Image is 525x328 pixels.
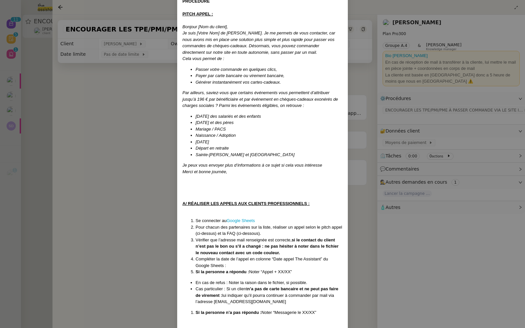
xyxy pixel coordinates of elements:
[196,286,338,298] strong: n’a pas de carte bancaire et ne peut pas faire de virement :
[196,133,236,138] em: Naissance / Adoption
[196,256,328,268] span: Compléter la date de l’appel en colonne “Date appel The Assistant” du Google Sheets :
[196,139,209,144] em: [DATE]
[196,225,342,236] span: Pour chacun des partenaires sur la liste, réaliser un appel selon le pitch appel (ci-dessus) et l...
[262,310,316,315] span: Noter “Messagerie le XX/XX”
[196,152,295,157] em: Sainte-[PERSON_NAME] et [GEOGRAPHIC_DATA]
[196,146,229,151] em: Départ en retraite
[196,286,247,291] span: Cas particulier : Si un client
[249,269,292,274] span: Noter “Appel + XX/XX”
[196,218,227,223] span: Se connecter au
[196,293,334,304] span: lui indiquer qu’il pourra continuer à commander par mail via l’adresse [EMAIL_ADDRESS][DOMAIN_NAME]
[196,67,277,72] em: Passer votre commande en quelques clics,
[182,90,338,108] em: Par ailleurs, saviez-vous que certains événements vous permettent d’attribuer jusqu’à 196 € par b...
[196,114,261,119] em: [DATE] des salariés et des enfants
[182,24,228,29] em: Bonjour [Nom du client],
[196,127,226,132] em: Mariage / PACS
[182,201,310,206] u: A/ RÉALISER LES APPELS AUX CLIENTS PROFESSIONNELS :
[182,169,227,174] em: Merci et bonne journée,
[196,80,281,85] em: Générer instantanément vos cartes-cadeaux.
[182,31,335,55] em: Je suis [Votre Nom] de [PERSON_NAME]. Je me permets de vous contacter, car nous avons mis en plac...
[227,218,255,223] a: Google Sheets
[196,73,284,78] em: Payer par carte bancaire ou virement bancaire,
[182,56,224,61] em: Cela vous permet de :
[182,163,322,168] em: Je peux vous envoyer plus d’informations à ce sujet si cela vous intéresse
[196,269,249,274] strong: Si la personne a répondu :
[196,310,262,315] strong: Si la personne n’a pas répondu :
[196,237,292,242] span: Vérifier que l’adresse mail renseignée est correcte,
[196,237,339,255] strong: si le contact du client n’est pas le bon ou s'il a changé : ne pas hésiter à noter dans le fichie...
[196,280,307,285] span: En cas de refus : Noter la raison dans le fichier, si possible.
[182,11,213,16] u: PITCH APPEL :
[196,120,234,125] em: [DATE] et des pères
